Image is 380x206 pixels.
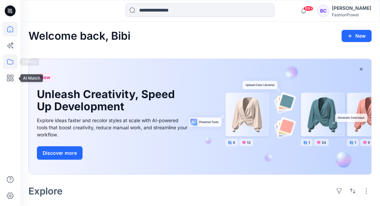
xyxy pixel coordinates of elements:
[332,4,372,12] div: [PERSON_NAME]
[332,12,372,17] div: FashionPower
[28,186,63,196] h2: Explore
[342,30,372,42] button: New
[40,73,50,81] span: New
[37,88,179,113] h1: Unleash Creativity, Speed Up Development
[28,30,130,42] h2: Welcome back, Bibi
[317,5,330,17] div: BC
[37,146,83,160] button: Discover more
[37,117,189,138] div: Explore ideas faster and recolor styles at scale with AI-powered tools that boost creativity, red...
[37,146,189,160] a: Discover more
[303,6,314,11] span: 99+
